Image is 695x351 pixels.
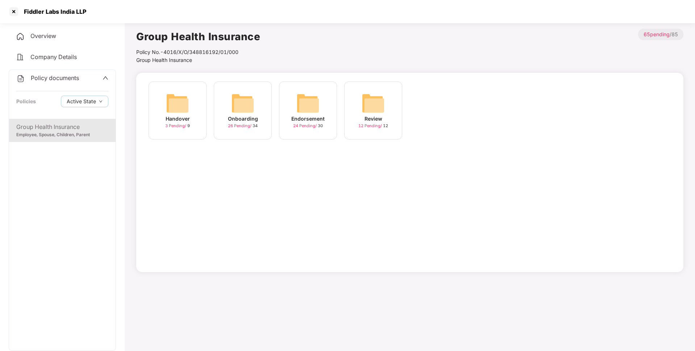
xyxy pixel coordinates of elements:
[16,122,108,131] div: Group Health Insurance
[296,92,320,115] img: svg+xml;base64,PHN2ZyB4bWxucz0iaHR0cDovL3d3dy53My5vcmcvMjAwMC9zdmciIHdpZHRoPSI2NCIgaGVpZ2h0PSI2NC...
[136,57,192,63] span: Group Health Insurance
[358,123,388,129] div: 12
[165,123,187,128] span: 3 Pending /
[103,75,108,81] span: up
[293,123,323,129] div: 30
[61,96,108,107] button: Active Statedown
[228,115,258,123] div: Onboarding
[166,115,190,123] div: Handover
[99,100,103,104] span: down
[16,131,108,138] div: Employee, Spouse, Children, Parent
[16,53,25,62] img: svg+xml;base64,PHN2ZyB4bWxucz0iaHR0cDovL3d3dy53My5vcmcvMjAwMC9zdmciIHdpZHRoPSIyNCIgaGVpZ2h0PSIyNC...
[638,29,683,40] p: / 85
[16,74,25,83] img: svg+xml;base64,PHN2ZyB4bWxucz0iaHR0cDovL3d3dy53My5vcmcvMjAwMC9zdmciIHdpZHRoPSIyNCIgaGVpZ2h0PSIyNC...
[644,31,670,37] span: 65 pending
[362,92,385,115] img: svg+xml;base64,PHN2ZyB4bWxucz0iaHR0cDovL3d3dy53My5vcmcvMjAwMC9zdmciIHdpZHRoPSI2NCIgaGVpZ2h0PSI2NC...
[136,48,260,56] div: Policy No.- 4016/X/O/348816192/01/000
[16,32,25,41] img: svg+xml;base64,PHN2ZyB4bWxucz0iaHR0cDovL3d3dy53My5vcmcvMjAwMC9zdmciIHdpZHRoPSIyNCIgaGVpZ2h0PSIyNC...
[166,92,189,115] img: svg+xml;base64,PHN2ZyB4bWxucz0iaHR0cDovL3d3dy53My5vcmcvMjAwMC9zdmciIHdpZHRoPSI2NCIgaGVpZ2h0PSI2NC...
[136,29,260,45] h1: Group Health Insurance
[231,92,254,115] img: svg+xml;base64,PHN2ZyB4bWxucz0iaHR0cDovL3d3dy53My5vcmcvMjAwMC9zdmciIHdpZHRoPSI2NCIgaGVpZ2h0PSI2NC...
[358,123,383,128] span: 12 Pending /
[293,123,318,128] span: 24 Pending /
[16,97,36,105] div: Policies
[365,115,382,123] div: Review
[67,97,96,105] span: Active State
[31,74,79,82] span: Policy documents
[30,32,56,39] span: Overview
[20,8,86,15] div: Fiddler Labs India LLP
[165,123,190,129] div: 9
[30,53,77,60] span: Company Details
[291,115,325,123] div: Endorsement
[228,123,253,128] span: 26 Pending /
[228,123,258,129] div: 34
